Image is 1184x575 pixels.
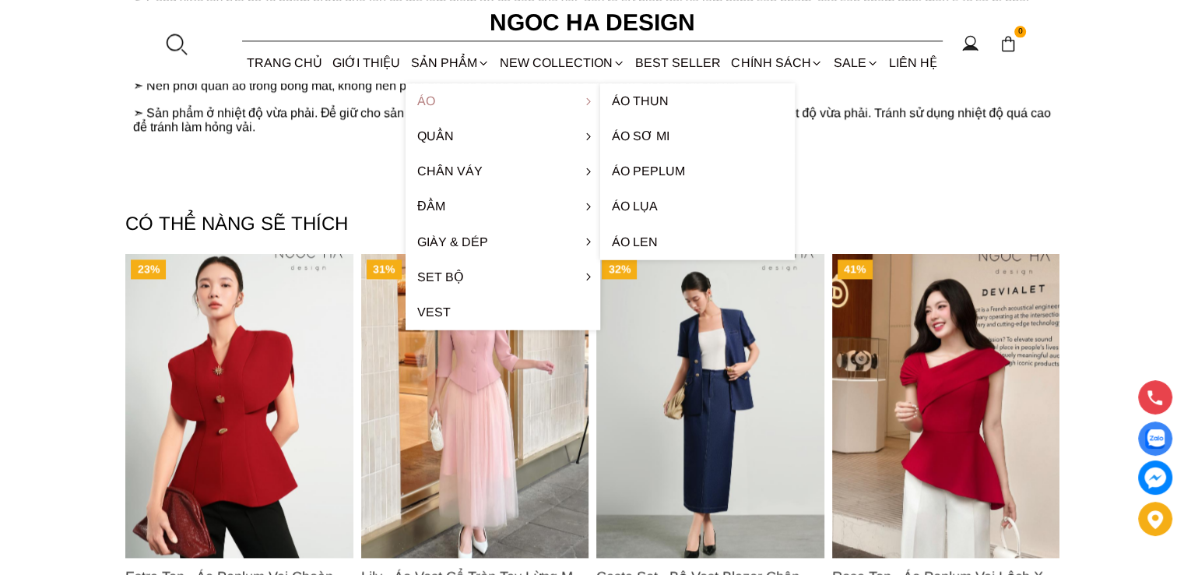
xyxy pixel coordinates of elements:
[406,189,600,224] a: Đầm
[600,153,795,189] a: Áo Peplum
[406,118,600,153] a: Quần
[828,42,884,83] a: SALE
[406,153,600,189] a: Chân váy
[831,254,1059,558] a: Product image - Rosa Top_ Áo Peplum Vai Lệch Xếp Ly Màu Đỏ A1064
[1014,26,1027,38] span: 0
[242,42,328,83] a: TRANG CHỦ
[884,42,942,83] a: LIÊN HỆ
[125,209,1059,238] h4: CÓ THỂ NÀNG SẼ THÍCH
[494,42,630,83] a: NEW COLLECTION
[476,4,709,41] a: Ngoc Ha Design
[406,224,600,259] a: Giày & Dép
[1138,460,1172,495] a: messenger
[726,42,828,83] div: Chính sách
[133,79,742,92] span: ➣ Nên phơi quần áo trong bóng mát, không nên phơi dưới ánh nắng quá lâu tránh mất màu, giòn và rú...
[125,254,353,558] img: Estra Top_ Áo Peplum Vai Choàng Màu Đỏ A1092
[596,254,824,558] img: Casta Set_ Bộ Vest Blazer Chân Váy Bút Chì Màu Xanh BJ145
[360,254,588,558] img: Lily_ Áo Vest Cổ Tròn Tay Lừng Mix Chân Váy Lưới Màu Hồng A1082+CV140
[406,295,600,330] a: Vest
[600,118,795,153] a: Áo sơ mi
[600,83,795,118] a: Áo thun
[1138,422,1172,456] a: Display image
[596,254,824,558] a: Product image - Casta Set_ Bộ Vest Blazer Chân Váy Bút Chì Màu Xanh BJ145
[328,42,406,83] a: GIỚI THIỆU
[600,224,795,259] a: Áo len
[133,106,1051,133] span: ➣ Sản phẩm ở nhiệt độ vừa phải. Để giữ cho sản phẩm tân tiến và không nhăn nheo, nàng có thể an ủ...
[1000,35,1017,52] img: img-CART-ICON-ksit0nf1
[631,42,726,83] a: BEST SELLER
[406,83,600,118] a: Áo
[600,189,795,224] a: Áo lụa
[125,254,353,558] a: Product image - Estra Top_ Áo Peplum Vai Choàng Màu Đỏ A1092
[406,259,600,295] a: Set Bộ
[360,254,588,558] a: Product image - Lily_ Áo Vest Cổ Tròn Tay Lừng Mix Chân Váy Lưới Màu Hồng A1082+CV140
[406,42,494,83] div: SẢN PHẨM
[831,254,1059,558] img: Rosa Top_ Áo Peplum Vai Lệch Xếp Ly Màu Đỏ A1064
[1145,429,1165,449] img: Display image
